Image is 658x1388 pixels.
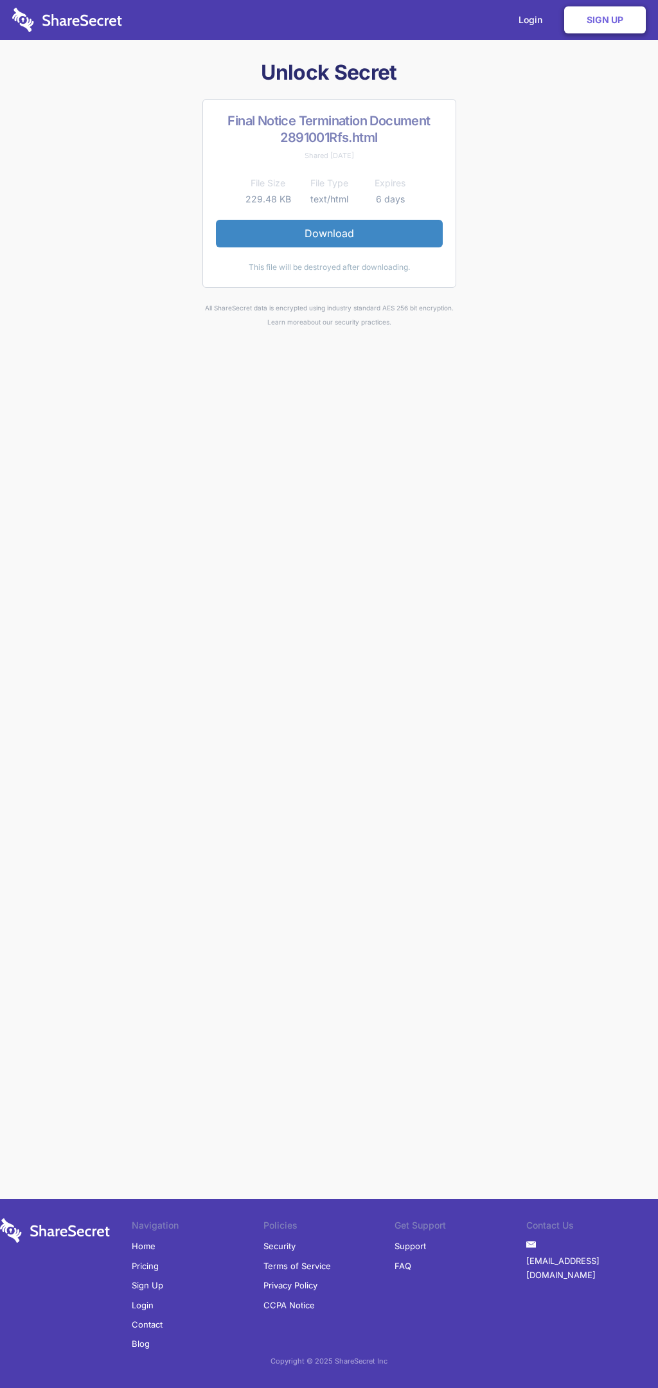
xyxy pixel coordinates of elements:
[216,220,443,247] a: Download
[395,1218,526,1236] li: Get Support
[360,175,421,191] th: Expires
[132,1256,159,1276] a: Pricing
[267,318,303,326] a: Learn more
[263,1295,315,1315] a: CCPA Notice
[132,1295,154,1315] a: Login
[526,1218,658,1236] li: Contact Us
[263,1236,296,1256] a: Security
[299,175,360,191] th: File Type
[216,148,443,163] div: Shared [DATE]
[132,1236,156,1256] a: Home
[564,6,646,33] a: Sign Up
[263,1256,331,1276] a: Terms of Service
[132,1218,263,1236] li: Navigation
[238,175,299,191] th: File Size
[216,112,443,146] h2: Final Notice Termination Document 2891001Rfs.html
[132,1315,163,1334] a: Contact
[263,1276,317,1295] a: Privacy Policy
[395,1256,411,1276] a: FAQ
[132,1276,163,1295] a: Sign Up
[360,191,421,207] td: 6 days
[132,1334,150,1353] a: Blog
[216,260,443,274] div: This file will be destroyed after downloading.
[299,191,360,207] td: text/html
[12,8,122,32] img: logo-wordmark-white-trans-d4663122ce5f474addd5e946df7df03e33cb6a1c49d2221995e7729f52c070b2.svg
[263,1218,395,1236] li: Policies
[238,191,299,207] td: 229.48 KB
[395,1236,426,1256] a: Support
[526,1251,658,1285] a: [EMAIL_ADDRESS][DOMAIN_NAME]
